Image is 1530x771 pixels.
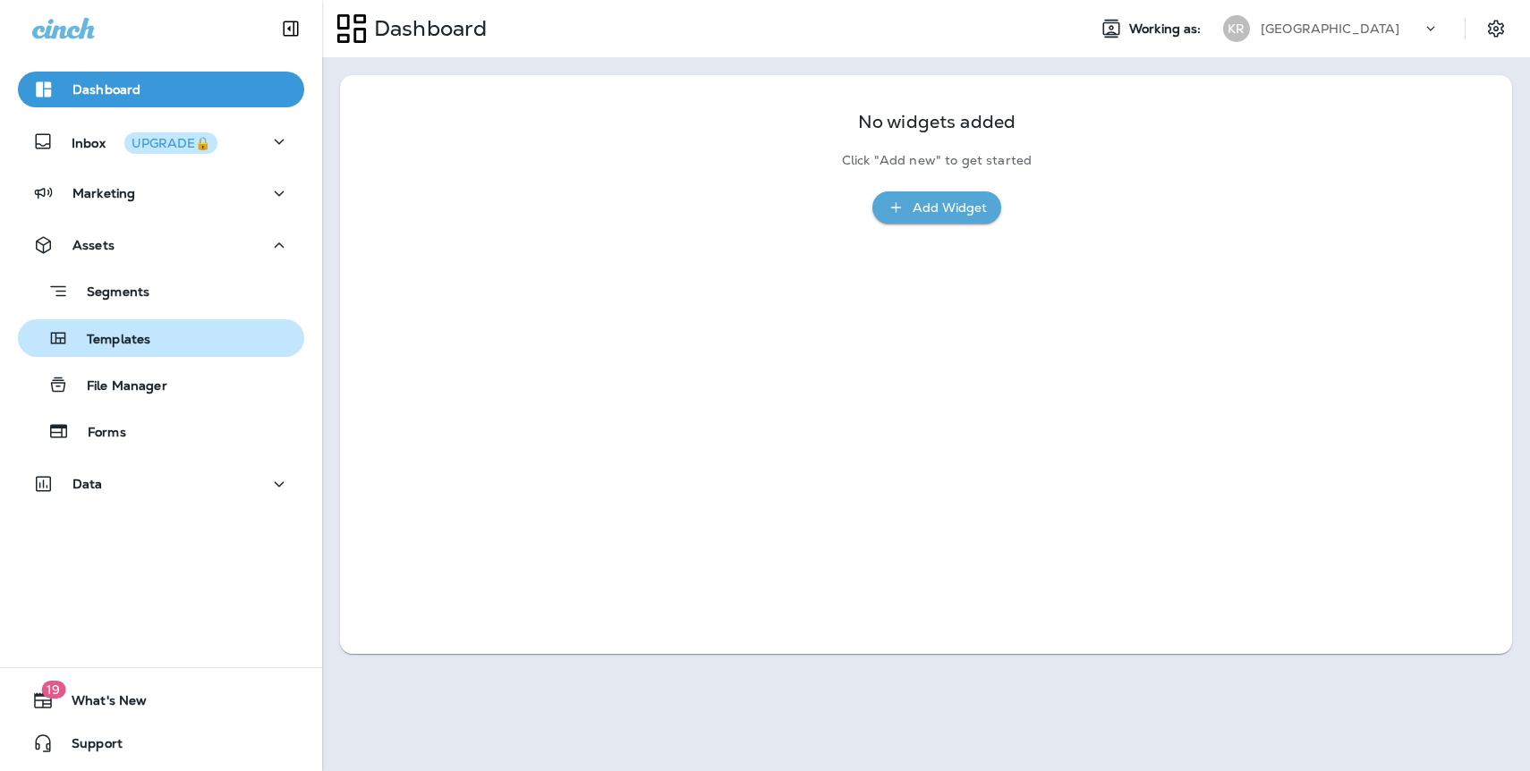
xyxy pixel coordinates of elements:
[132,137,210,149] div: UPGRADE🔒
[54,693,147,715] span: What's New
[18,175,304,211] button: Marketing
[41,681,65,699] span: 19
[72,477,103,491] p: Data
[69,378,167,395] p: File Manager
[54,736,123,758] span: Support
[124,132,217,154] button: UPGRADE🔒
[72,82,140,97] p: Dashboard
[69,332,150,349] p: Templates
[69,284,149,302] p: Segments
[1129,21,1205,37] span: Working as:
[872,191,1001,225] button: Add Widget
[18,123,304,159] button: InboxUPGRADE🔒
[1480,13,1512,45] button: Settings
[70,425,126,442] p: Forms
[18,682,304,718] button: 19What's New
[18,412,304,450] button: Forms
[1261,21,1399,36] p: [GEOGRAPHIC_DATA]
[266,11,316,47] button: Collapse Sidebar
[1223,15,1250,42] div: KR
[18,319,304,357] button: Templates
[72,238,115,252] p: Assets
[367,15,487,42] p: Dashboard
[858,114,1016,130] p: No widgets added
[18,227,304,263] button: Assets
[18,72,304,107] button: Dashboard
[18,466,304,502] button: Data
[842,153,1032,168] p: Click "Add new" to get started
[913,197,987,219] div: Add Widget
[18,725,304,761] button: Support
[72,186,135,200] p: Marketing
[72,132,217,151] p: Inbox
[18,366,304,403] button: File Manager
[18,272,304,310] button: Segments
